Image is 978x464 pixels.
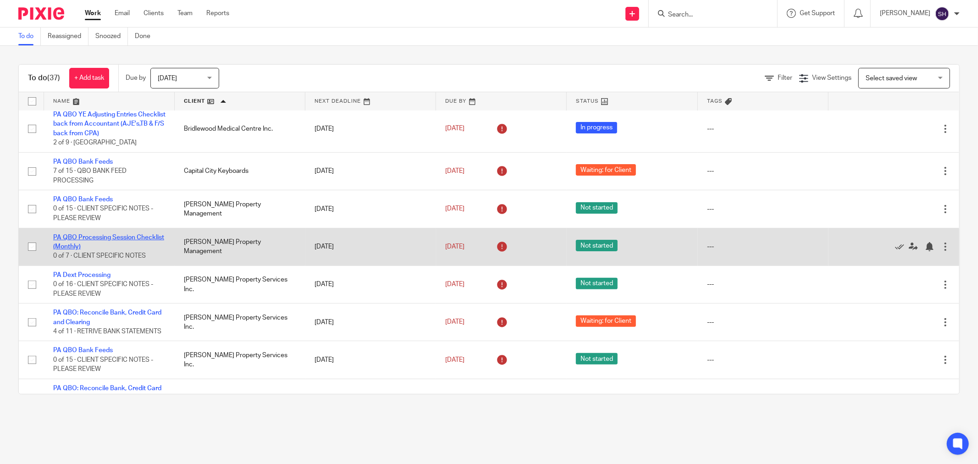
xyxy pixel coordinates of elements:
[53,385,161,401] a: PA QBO: Reconcile Bank, Credit Card and Clearing
[18,7,64,20] img: Pixie
[707,204,819,214] div: ---
[206,9,229,18] a: Reports
[53,253,146,260] span: 0 of 7 · CLIENT SPECIFIC NOTES
[53,234,164,250] a: PA QBO Processing Session Checklist (Monthly)
[576,122,617,133] span: In progress
[53,196,113,203] a: PA QBO Bank Feeds
[445,206,464,212] span: [DATE]
[53,168,127,184] span: 7 of 15 · QBO BANK FEED PROCESSING
[812,75,851,81] span: View Settings
[175,304,305,341] td: [PERSON_NAME] Property Services Inc.
[175,190,305,228] td: [PERSON_NAME] Property Management
[53,139,137,146] span: 2 of 9 · [GEOGRAPHIC_DATA]
[305,304,436,341] td: [DATE]
[158,75,177,82] span: [DATE]
[707,280,819,289] div: ---
[305,152,436,190] td: [DATE]
[135,28,157,45] a: Done
[305,105,436,153] td: [DATE]
[305,265,436,303] td: [DATE]
[69,68,109,88] a: + Add task
[707,242,819,251] div: ---
[47,74,60,82] span: (37)
[53,159,113,165] a: PA QBO Bank Feeds
[576,315,636,327] span: Waiting: for Client
[175,152,305,190] td: Capital City Keyboards
[895,242,909,251] a: Mark as done
[576,240,618,251] span: Not started
[18,28,41,45] a: To do
[445,357,464,363] span: [DATE]
[175,228,305,265] td: [PERSON_NAME] Property Management
[53,347,113,354] a: PA QBO Bank Feeds
[85,9,101,18] a: Work
[667,11,750,19] input: Search
[177,9,193,18] a: Team
[445,319,464,326] span: [DATE]
[95,28,128,45] a: Snoozed
[576,278,618,289] span: Not started
[305,341,436,379] td: [DATE]
[576,202,618,214] span: Not started
[305,190,436,228] td: [DATE]
[115,9,130,18] a: Email
[935,6,950,21] img: svg%3E
[53,309,161,325] a: PA QBO: Reconcile Bank, Credit Card and Clearing
[144,9,164,18] a: Clients
[53,281,153,297] span: 0 of 16 · CLIENT SPECIFIC NOTES - PLEASE REVIEW
[576,353,618,365] span: Not started
[707,124,819,133] div: ---
[175,265,305,303] td: [PERSON_NAME] Property Services Inc.
[53,357,153,373] span: 0 of 15 · CLIENT SPECIFIC NOTES - PLEASE REVIEW
[778,75,792,81] span: Filter
[175,341,305,379] td: [PERSON_NAME] Property Services Inc.
[28,73,60,83] h1: To do
[445,168,464,174] span: [DATE]
[707,99,723,104] span: Tags
[305,379,436,426] td: [DATE]
[53,328,161,335] span: 4 of 11 · RETRIVE BANK STATEMENTS
[707,166,819,176] div: ---
[445,243,464,250] span: [DATE]
[48,28,88,45] a: Reassigned
[707,355,819,365] div: ---
[53,111,166,137] a: PA QBO YE Adjusting Entries Checklist back from Accountant (AJE's,TB & F/S back from CPA)
[53,206,153,222] span: 0 of 15 · CLIENT SPECIFIC NOTES - PLEASE REVIEW
[445,126,464,132] span: [DATE]
[53,272,111,278] a: PA Dext Processing
[576,164,636,176] span: Waiting: for Client
[175,105,305,153] td: Bridlewood Medical Centre Inc.
[880,9,930,18] p: [PERSON_NAME]
[305,228,436,265] td: [DATE]
[707,318,819,327] div: ---
[866,75,917,82] span: Select saved view
[126,73,146,83] p: Due by
[175,379,305,426] td: [PERSON_NAME] Medicine Professional Corporation
[445,281,464,287] span: [DATE]
[800,10,835,17] span: Get Support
